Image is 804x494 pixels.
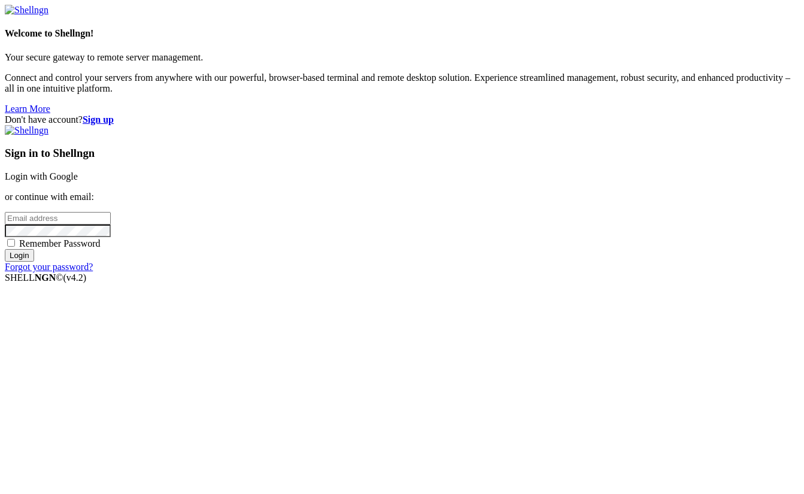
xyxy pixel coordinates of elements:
input: Remember Password [7,239,15,247]
input: Email address [5,212,111,225]
div: Don't have account? [5,114,799,125]
p: Your secure gateway to remote server management. [5,52,799,63]
p: or continue with email: [5,192,799,202]
a: Forgot your password? [5,262,93,272]
b: NGN [35,272,56,283]
a: Learn More [5,104,50,114]
a: Sign up [83,114,114,125]
a: Login with Google [5,171,78,181]
img: Shellngn [5,5,48,16]
span: Remember Password [19,238,101,248]
input: Login [5,249,34,262]
span: 4.2.0 [63,272,87,283]
h3: Sign in to Shellngn [5,147,799,160]
h4: Welcome to Shellngn! [5,28,799,39]
p: Connect and control your servers from anywhere with our powerful, browser-based terminal and remo... [5,72,799,94]
img: Shellngn [5,125,48,136]
span: SHELL © [5,272,86,283]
